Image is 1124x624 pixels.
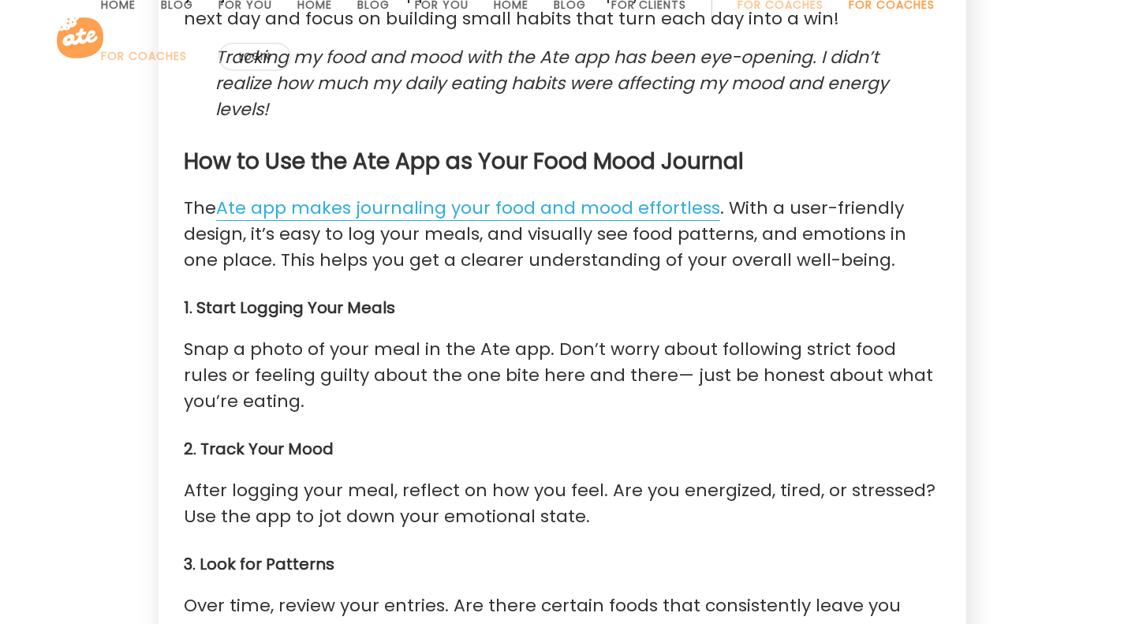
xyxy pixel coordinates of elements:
[184,477,941,529] p: After logging your meal, reflect on how you feel. Are you energized, tired, or stressed? Use the ...
[218,43,291,71] a: Login
[101,50,187,62] a: For Coaches
[184,195,941,273] p: The . With a user-friendly design, it’s easy to log your meals, and visually see food patterns, a...
[184,438,334,460] strong: 2. Track Your Mood
[184,297,395,319] strong: 1. Start Logging Your Meals
[184,148,941,176] h3: How to Use the Ate App as Your Food Mood Journal
[216,196,720,221] a: Ate app makes journaling your food and mood effortless
[184,553,334,575] strong: 3. Look for Patterns
[184,336,941,414] p: Snap a photo of your meal in the Ate app. Don’t worry about following strict food rules or feelin...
